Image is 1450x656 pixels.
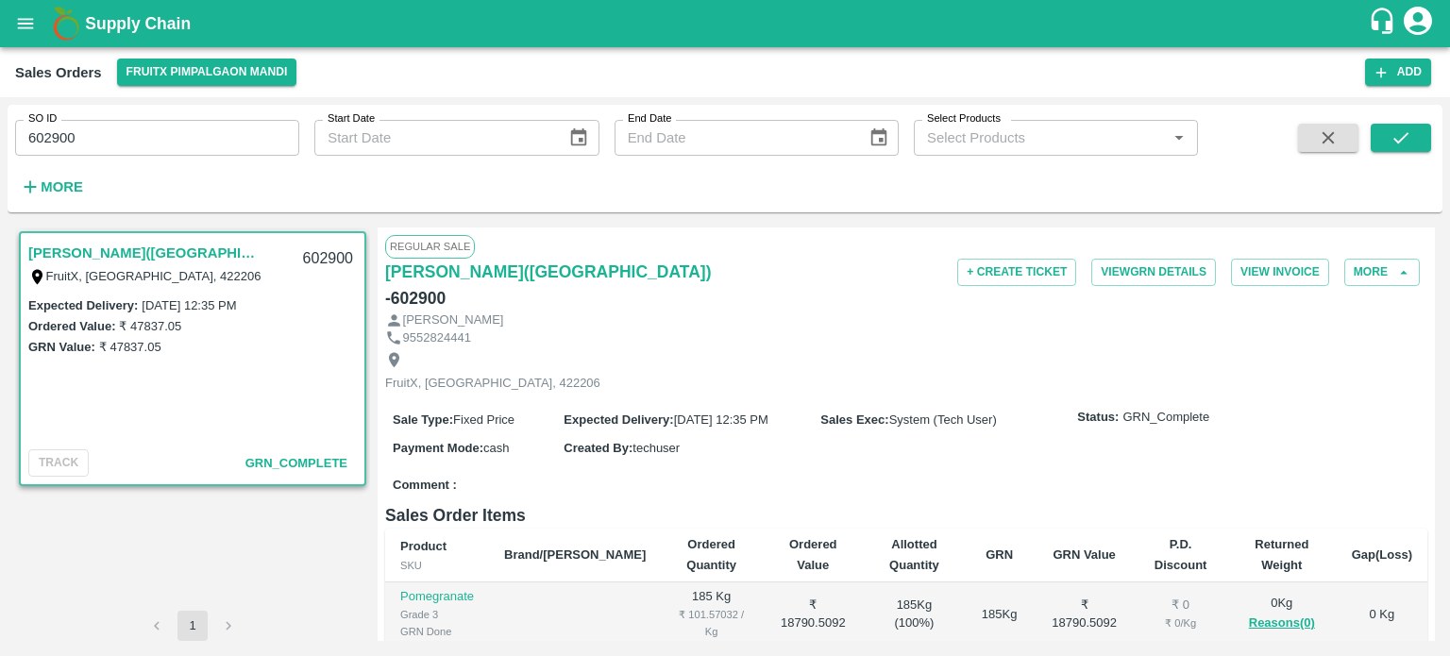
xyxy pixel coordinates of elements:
img: logo [47,5,85,42]
label: GRN Value: [28,340,95,354]
p: FruitX, [GEOGRAPHIC_DATA], 422206 [385,375,600,393]
span: GRN_Complete [245,456,347,470]
div: 602900 [292,237,364,281]
input: Start Date [314,120,553,156]
div: customer-support [1368,7,1401,41]
div: ₹ 0 / Kg [1149,614,1212,631]
b: GRN [986,547,1013,562]
a: Supply Chain [85,10,1368,37]
label: Ordered Value: [28,319,115,333]
b: Supply Chain [85,14,191,33]
label: Comment : [393,477,457,495]
a: [PERSON_NAME]([GEOGRAPHIC_DATA]) [28,241,264,265]
div: ₹ 0 [1149,597,1212,614]
div: GRN Done [400,623,474,640]
b: Product [400,539,447,553]
button: Select DC [117,59,297,86]
b: Gap(Loss) [1352,547,1412,562]
div: SKU [400,557,474,574]
label: Expected Delivery : [564,412,673,427]
span: GRN_Complete [1122,409,1209,427]
div: account of current user [1401,4,1435,43]
input: End Date [615,120,853,156]
label: Select Products [927,111,1001,126]
p: 9552824441 [403,329,471,347]
span: [DATE] 12:35 PM [674,412,768,427]
div: Grade 3 [400,606,474,623]
b: Ordered Value [789,537,837,572]
button: Choose date [861,120,897,156]
div: Sales Orders [15,60,102,85]
label: Sale Type : [393,412,453,427]
button: open drawer [4,2,47,45]
b: P.D. Discount [1155,537,1207,572]
span: techuser [632,441,680,455]
input: Select Products [919,126,1161,150]
nav: pagination navigation [139,611,246,641]
b: Brand/[PERSON_NAME] [504,547,646,562]
b: Allotted Quantity [889,537,939,572]
span: Regular Sale [385,235,475,258]
button: Open [1167,126,1191,150]
button: View Invoice [1231,259,1329,286]
b: GRN Value [1053,547,1115,562]
label: Status: [1077,409,1119,427]
button: Reasons(0) [1242,613,1322,634]
td: 185 Kg [661,582,762,648]
p: Pomegranate [400,588,474,606]
h6: Sales Order Items [385,502,1427,529]
label: ₹ 47837.05 [99,340,161,354]
div: ₹ 101.57032 / Kg [676,606,747,641]
td: ₹ 18790.5092 [1035,582,1134,648]
button: ViewGRN Details [1091,259,1216,286]
label: Start Date [328,111,375,126]
button: Choose date [561,120,597,156]
div: 185 Kg [979,606,1020,624]
button: More [15,171,88,203]
label: Created By : [564,441,632,455]
h6: - 602900 [385,285,446,311]
label: Sales Exec : [820,412,888,427]
b: Returned Weight [1255,537,1308,572]
td: 0 Kg [1337,582,1427,648]
label: SO ID [28,111,57,126]
button: page 1 [177,611,208,641]
span: cash [483,441,509,455]
p: [PERSON_NAME] [403,311,504,329]
button: Add [1365,59,1431,86]
strong: More [41,179,83,194]
label: Expected Delivery : [28,298,138,312]
div: 185 Kg ( 100 %) [880,597,950,631]
button: More [1344,259,1420,286]
button: + Create Ticket [957,259,1076,286]
b: Ordered Quantity [686,537,736,572]
a: [PERSON_NAME]([GEOGRAPHIC_DATA]) [385,259,711,285]
label: FruitX, [GEOGRAPHIC_DATA], 422206 [46,269,261,283]
td: ₹ 18790.5092 [762,582,865,648]
label: Payment Mode : [393,441,483,455]
label: [DATE] 12:35 PM [142,298,236,312]
span: Fixed Price [453,412,514,427]
label: ₹ 47837.05 [119,319,181,333]
input: Enter SO ID [15,120,299,156]
div: 0 Kg [1242,595,1322,633]
label: End Date [628,111,671,126]
span: System (Tech User) [889,412,997,427]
